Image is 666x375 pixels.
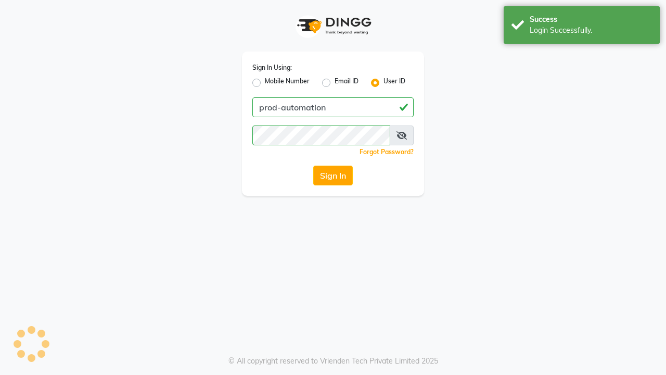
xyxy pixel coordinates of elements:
[383,77,405,89] label: User ID
[252,126,390,145] input: Username
[291,10,375,41] img: logo1.svg
[313,166,353,185] button: Sign In
[252,97,414,117] input: Username
[530,14,652,25] div: Success
[252,63,292,72] label: Sign In Using:
[335,77,358,89] label: Email ID
[360,148,414,156] a: Forgot Password?
[265,77,310,89] label: Mobile Number
[530,25,652,36] div: Login Successfully.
